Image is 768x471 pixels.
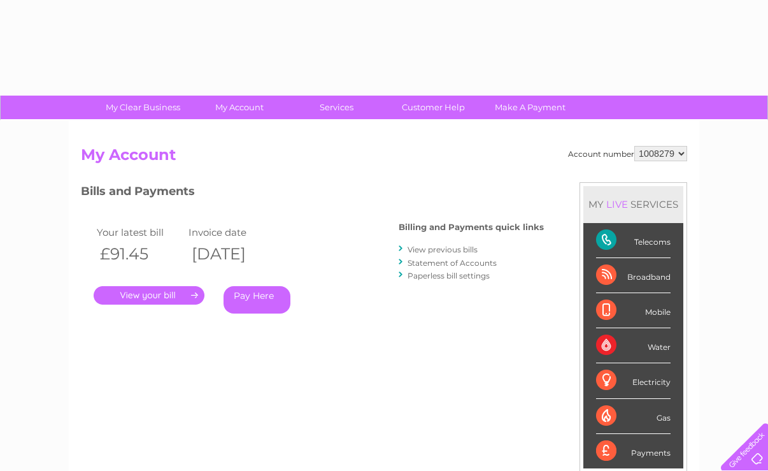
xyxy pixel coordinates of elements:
h2: My Account [81,146,687,170]
td: Invoice date [185,224,277,241]
th: £91.45 [94,241,185,267]
a: Services [284,96,389,119]
a: View previous bills [408,245,478,254]
a: Statement of Accounts [408,258,497,268]
a: Pay Here [224,286,290,314]
a: Customer Help [381,96,486,119]
div: Payments [596,434,671,468]
div: LIVE [604,198,630,210]
h4: Billing and Payments quick links [399,222,544,232]
a: Paperless bill settings [408,271,490,280]
h3: Bills and Payments [81,182,544,205]
a: . [94,286,204,305]
div: MY SERVICES [583,186,683,222]
div: Mobile [596,293,671,328]
td: Your latest bill [94,224,185,241]
div: Water [596,328,671,363]
th: [DATE] [185,241,277,267]
a: Make A Payment [478,96,583,119]
div: Account number [568,146,687,161]
div: Gas [596,399,671,434]
a: My Clear Business [90,96,196,119]
div: Telecoms [596,223,671,258]
div: Broadband [596,258,671,293]
a: My Account [187,96,292,119]
div: Electricity [596,363,671,398]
